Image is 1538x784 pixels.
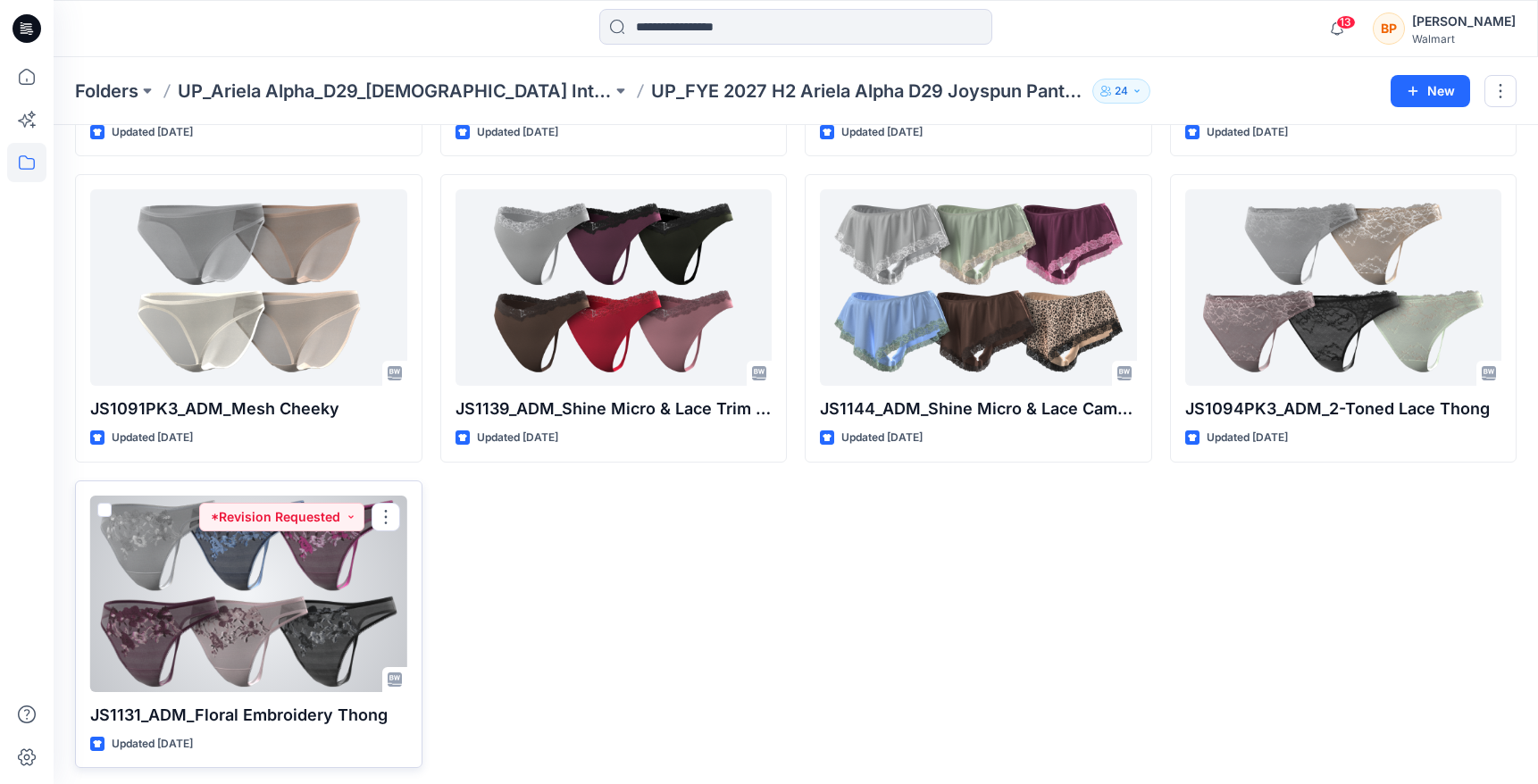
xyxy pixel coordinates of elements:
[1092,79,1150,104] button: 24
[477,429,558,447] p: Updated [DATE]
[1373,13,1405,45] div: BP
[477,123,558,142] p: Updated [DATE]
[90,189,407,386] a: JS1091PK3_ADM_Mesh Cheeky
[1336,15,1356,29] span: 13
[75,79,138,104] a: Folders
[1207,123,1288,142] p: Updated [DATE]
[1185,396,1502,421] p: JS1094PK3_ADM_2-Toned Lace Thong
[178,79,612,104] a: UP_Ariela Alpha_D29_[DEMOGRAPHIC_DATA] Intimates - Joyspun
[90,396,407,421] p: JS1091PK3_ADM_Mesh Cheeky
[112,429,193,447] p: Updated [DATE]
[841,429,923,447] p: Updated [DATE]
[456,396,773,421] p: JS1139_ADM_Shine Micro & Lace Trim Thong
[456,189,773,386] a: JS1139_ADM_Shine Micro & Lace Trim Thong
[112,735,193,754] p: Updated [DATE]
[112,123,193,142] p: Updated [DATE]
[1207,429,1288,447] p: Updated [DATE]
[1412,11,1516,32] div: [PERSON_NAME]
[651,79,1085,104] p: UP_FYE 2027 H2 Ariela Alpha D29 Joyspun Panties
[90,703,407,728] p: JS1131_ADM_Floral Embroidery Thong
[820,396,1137,421] p: JS1144_ADM_Shine Micro & Lace Cami/Flutter Cheeky Set
[90,496,407,692] a: JS1131_ADM_Floral Embroidery Thong
[1391,75,1470,107] button: New
[841,123,923,142] p: Updated [DATE]
[1115,81,1128,101] p: 24
[820,189,1137,386] a: JS1144_ADM_Shine Micro & Lace Cami/Flutter Cheeky Set
[1412,32,1516,46] div: Walmart
[1185,189,1502,386] a: JS1094PK3_ADM_2-Toned Lace Thong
